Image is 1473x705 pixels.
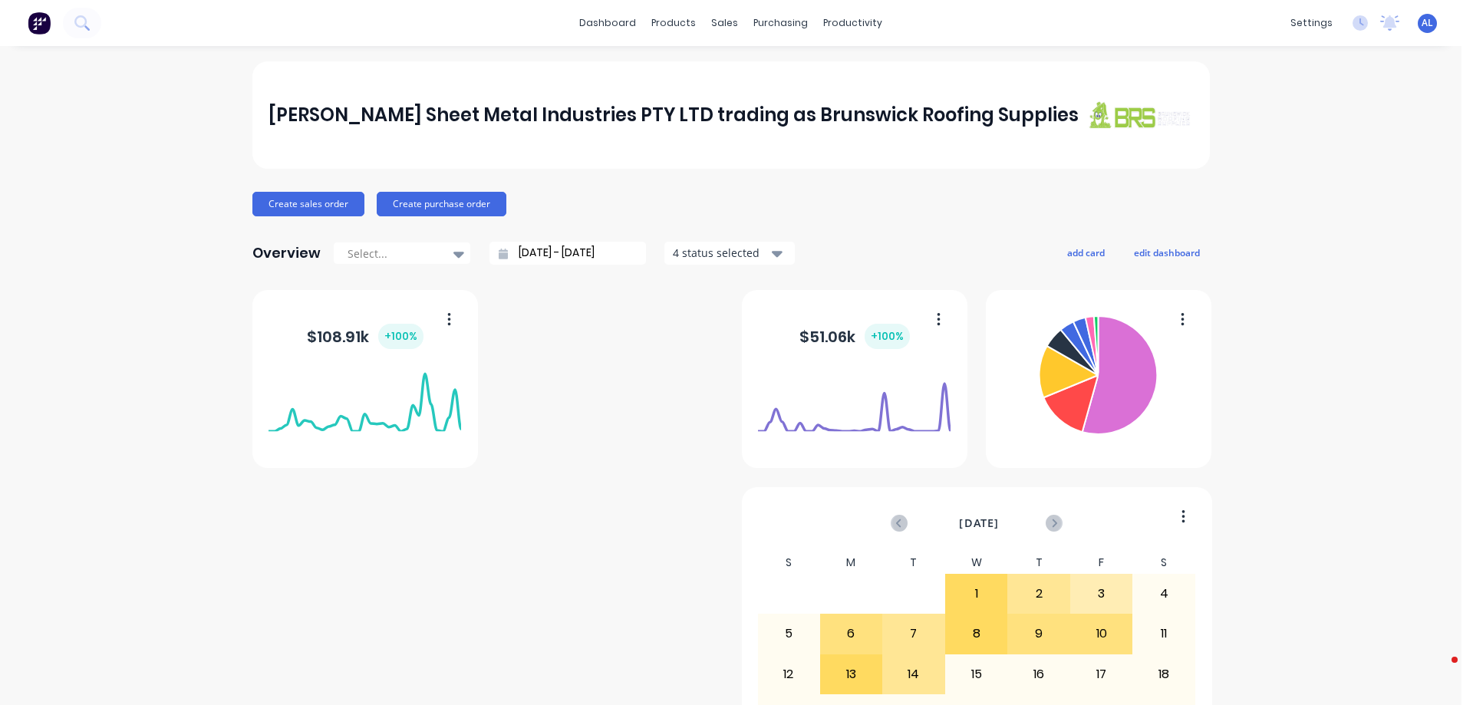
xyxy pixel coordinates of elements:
[821,655,882,693] div: 13
[1133,614,1195,653] div: 11
[252,238,321,268] div: Overview
[1007,552,1070,574] div: T
[757,552,820,574] div: S
[1133,575,1195,613] div: 4
[644,12,704,35] div: products
[746,12,816,35] div: purchasing
[816,12,890,35] div: productivity
[1133,655,1195,693] div: 18
[946,575,1007,613] div: 1
[758,655,819,693] div: 12
[28,12,51,35] img: Factory
[820,552,883,574] div: M
[252,192,364,216] button: Create sales order
[865,324,910,349] div: + 100 %
[1071,655,1132,693] div: 17
[946,655,1007,693] div: 15
[1071,575,1132,613] div: 3
[882,552,945,574] div: T
[378,324,423,349] div: + 100 %
[1008,614,1069,653] div: 9
[758,614,819,653] div: 5
[883,614,944,653] div: 7
[1422,16,1433,30] span: AL
[945,552,1008,574] div: W
[1132,552,1195,574] div: S
[946,614,1007,653] div: 8
[1071,614,1132,653] div: 10
[1124,242,1210,262] button: edit dashboard
[1283,12,1340,35] div: settings
[269,100,1079,130] div: [PERSON_NAME] Sheet Metal Industries PTY LTD trading as Brunswick Roofing Supplies
[883,655,944,693] div: 14
[572,12,644,35] a: dashboard
[1057,242,1115,262] button: add card
[1008,575,1069,613] div: 2
[664,242,795,265] button: 4 status selected
[799,324,910,349] div: $ 51.06k
[1070,552,1133,574] div: F
[673,245,769,261] div: 4 status selected
[959,515,999,532] span: [DATE]
[307,324,423,349] div: $ 108.91k
[1008,655,1069,693] div: 16
[1086,100,1193,129] img: J A Sheet Metal Industries PTY LTD trading as Brunswick Roofing Supplies
[1421,653,1458,690] iframe: Intercom live chat
[704,12,746,35] div: sales
[377,192,506,216] button: Create purchase order
[821,614,882,653] div: 6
